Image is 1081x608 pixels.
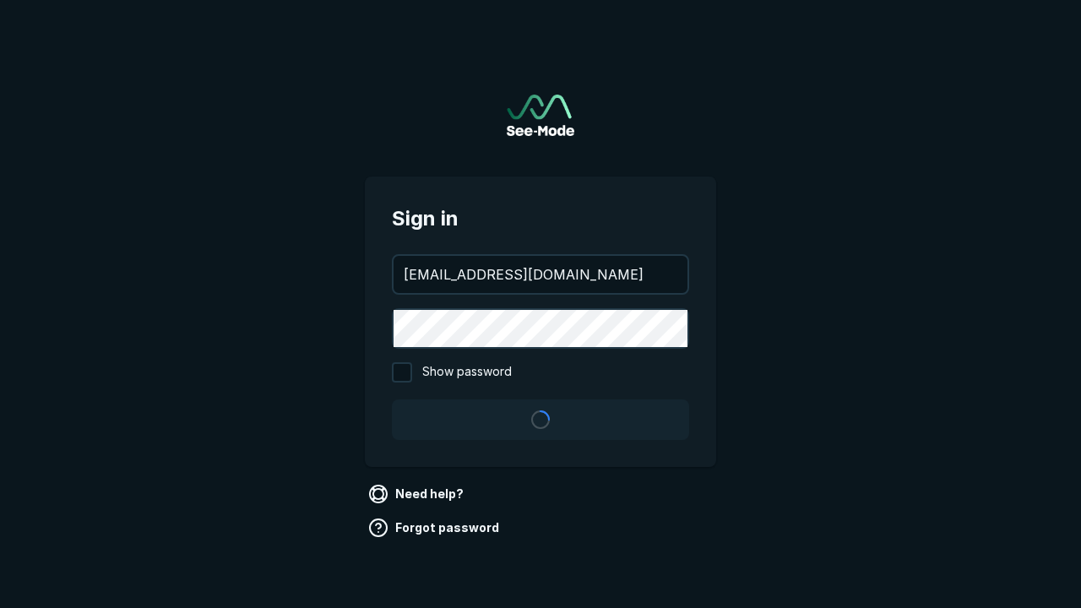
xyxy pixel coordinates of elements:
a: Need help? [365,480,470,508]
a: Forgot password [365,514,506,541]
input: your@email.com [394,256,687,293]
a: Go to sign in [507,95,574,136]
img: See-Mode Logo [507,95,574,136]
span: Sign in [392,204,689,234]
span: Show password [422,362,512,383]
